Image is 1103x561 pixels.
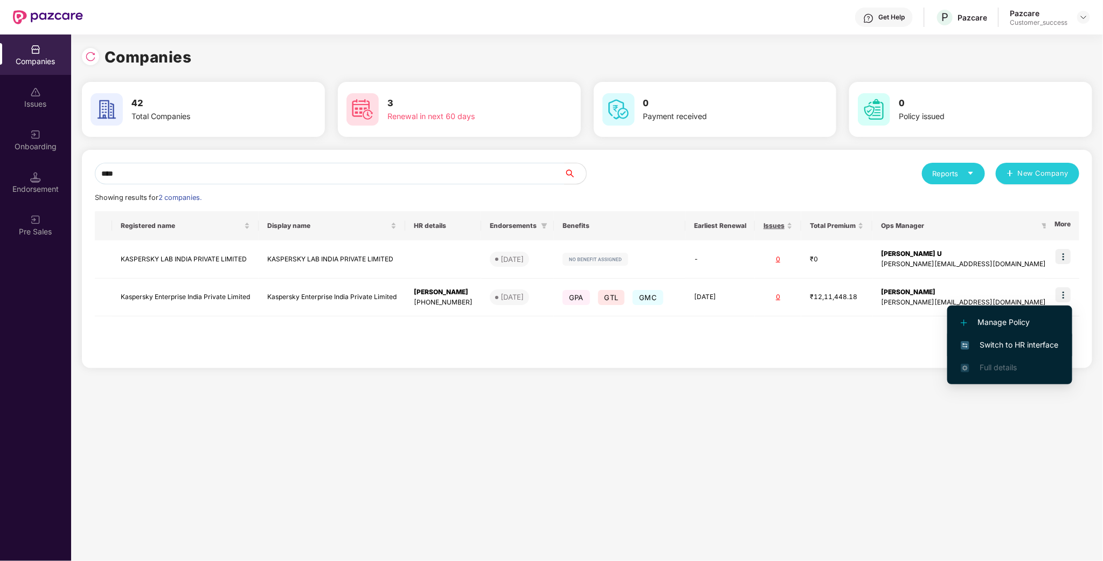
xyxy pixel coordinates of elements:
[881,297,1046,308] div: [PERSON_NAME][EMAIL_ADDRESS][DOMAIN_NAME]
[414,297,473,308] div: [PHONE_NUMBER]
[602,93,635,126] img: svg+xml;base64,PHN2ZyB4bWxucz0iaHR0cDovL3d3dy53My5vcmcvMjAwMC9zdmciIHdpZHRoPSI2MCIgaGVpZ2h0PSI2MC...
[643,96,791,110] h3: 0
[899,96,1046,110] h3: 0
[259,211,405,240] th: Display name
[387,110,535,122] div: Renewal in next 60 days
[1010,8,1067,18] div: Pazcare
[881,249,1046,259] div: [PERSON_NAME] U
[112,240,259,279] td: KASPERSKY LAB INDIA PRIVATE LIMITED
[501,292,524,302] div: [DATE]
[1056,249,1071,264] img: icon
[1007,170,1014,178] span: plus
[30,214,41,225] img: svg+xml;base64,PHN2ZyB3aWR0aD0iMjAiIGhlaWdodD0iMjAiIHZpZXdCb3g9IjAgMCAyMCAyMCIgZmlsbD0ibm9uZSIgeG...
[958,12,987,23] div: Pazcare
[996,163,1079,184] button: plusNew Company
[1018,168,1069,179] span: New Company
[961,316,1059,328] span: Manage Policy
[764,292,793,302] div: 0
[764,254,793,265] div: 0
[933,168,974,179] div: Reports
[346,93,379,126] img: svg+xml;base64,PHN2ZyB4bWxucz0iaHR0cDovL3d3dy53My5vcmcvMjAwMC9zdmciIHdpZHRoPSI2MCIgaGVpZ2h0PSI2MC...
[685,279,755,317] td: [DATE]
[598,290,625,305] span: GTL
[539,219,550,232] span: filter
[112,279,259,317] td: Kaspersky Enterprise India Private Limited
[387,96,535,110] h3: 3
[91,93,123,126] img: svg+xml;base64,PHN2ZyB4bWxucz0iaHR0cDovL3d3dy53My5vcmcvMjAwMC9zdmciIHdpZHRoPSI2MCIgaGVpZ2h0PSI2MC...
[563,290,590,305] span: GPA
[564,163,587,184] button: search
[858,93,890,126] img: svg+xml;base64,PHN2ZyB4bWxucz0iaHR0cDovL3d3dy53My5vcmcvMjAwMC9zdmciIHdpZHRoPSI2MCIgaGVpZ2h0PSI2MC...
[961,320,967,326] img: svg+xml;base64,PHN2ZyB4bWxucz0iaHR0cDovL3d3dy53My5vcmcvMjAwMC9zdmciIHdpZHRoPSIxMi4yMDEiIGhlaWdodD...
[30,172,41,183] img: svg+xml;base64,PHN2ZyB3aWR0aD0iMTQuNSIgaGVpZ2h0PSIxNC41IiB2aWV3Qm94PSIwIDAgMTYgMTYiIGZpbGw9Im5vbm...
[541,223,547,229] span: filter
[564,169,586,178] span: search
[980,363,1017,372] span: Full details
[1042,223,1048,229] span: filter
[13,10,83,24] img: New Pazcare Logo
[131,96,279,110] h3: 42
[1056,287,1071,302] img: icon
[1046,211,1079,240] th: More
[158,193,202,202] span: 2 companies.
[633,290,663,305] span: GMC
[881,259,1046,269] div: [PERSON_NAME][EMAIL_ADDRESS][DOMAIN_NAME]
[881,221,1037,230] span: Ops Manager
[1079,13,1088,22] img: svg+xml;base64,PHN2ZyBpZD0iRHJvcGRvd24tMzJ4MzIiIHhtbG5zPSJodHRwOi8vd3d3LnczLm9yZy8yMDAwL3N2ZyIgd2...
[810,292,864,302] div: ₹12,11,448.18
[112,211,259,240] th: Registered name
[267,221,389,230] span: Display name
[863,13,874,24] img: svg+xml;base64,PHN2ZyBpZD0iSGVscC0zMngzMiIgeG1sbnM9Imh0dHA6Ly93d3cudzMub3JnLzIwMDAvc3ZnIiB3aWR0aD...
[554,211,685,240] th: Benefits
[490,221,537,230] span: Endorsements
[967,170,974,177] span: caret-down
[643,110,791,122] div: Payment received
[685,240,755,279] td: -
[405,211,481,240] th: HR details
[1039,219,1050,232] span: filter
[941,11,948,24] span: P
[259,279,405,317] td: Kaspersky Enterprise India Private Limited
[881,287,1046,297] div: [PERSON_NAME]
[899,110,1046,122] div: Policy issued
[105,45,192,69] h1: Companies
[131,110,279,122] div: Total Companies
[30,44,41,55] img: svg+xml;base64,PHN2ZyBpZD0iQ29tcGFuaWVzIiB4bWxucz0iaHR0cDovL3d3dy53My5vcmcvMjAwMC9zdmciIHdpZHRoPS...
[30,129,41,140] img: svg+xml;base64,PHN2ZyB3aWR0aD0iMjAiIGhlaWdodD0iMjAiIHZpZXdCb3g9IjAgMCAyMCAyMCIgZmlsbD0ibm9uZSIgeG...
[810,221,856,230] span: Total Premium
[755,211,801,240] th: Issues
[414,287,473,297] div: [PERSON_NAME]
[764,221,785,230] span: Issues
[30,87,41,98] img: svg+xml;base64,PHN2ZyBpZD0iSXNzdWVzX2Rpc2FibGVkIiB4bWxucz0iaHR0cDovL3d3dy53My5vcmcvMjAwMC9zdmciIH...
[95,193,202,202] span: Showing results for
[685,211,755,240] th: Earliest Renewal
[810,254,864,265] div: ₹0
[563,253,628,266] img: svg+xml;base64,PHN2ZyB4bWxucz0iaHR0cDovL3d3dy53My5vcmcvMjAwMC9zdmciIHdpZHRoPSIxMjIiIGhlaWdodD0iMj...
[121,221,242,230] span: Registered name
[259,240,405,279] td: KASPERSKY LAB INDIA PRIVATE LIMITED
[85,51,96,62] img: svg+xml;base64,PHN2ZyBpZD0iUmVsb2FkLTMyeDMyIiB4bWxucz0iaHR0cDovL3d3dy53My5vcmcvMjAwMC9zdmciIHdpZH...
[1010,18,1067,27] div: Customer_success
[961,341,969,350] img: svg+xml;base64,PHN2ZyB4bWxucz0iaHR0cDovL3d3dy53My5vcmcvMjAwMC9zdmciIHdpZHRoPSIxNiIgaGVpZ2h0PSIxNi...
[961,364,969,372] img: svg+xml;base64,PHN2ZyB4bWxucz0iaHR0cDovL3d3dy53My5vcmcvMjAwMC9zdmciIHdpZHRoPSIxNi4zNjMiIGhlaWdodD...
[878,13,905,22] div: Get Help
[801,211,872,240] th: Total Premium
[961,339,1059,351] span: Switch to HR interface
[501,254,524,265] div: [DATE]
